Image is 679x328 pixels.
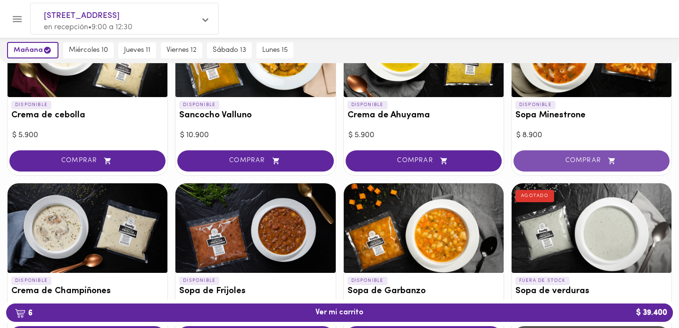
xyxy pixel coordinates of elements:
p: FUERA DE STOCK [515,277,570,285]
h3: Sopa de Garbanzo [348,287,500,296]
iframe: Messagebird Livechat Widget [624,273,670,319]
h3: Crema de cebolla [11,111,164,121]
button: Menu [6,8,29,31]
h3: Sopa de Frijoles [179,287,331,296]
h3: Crema de Ahuyama [348,111,500,121]
span: en recepción • 9:00 a 12:30 [44,24,132,31]
p: DISPONIBLE [348,101,388,109]
div: $ 5.900 [12,130,163,141]
button: viernes 12 [161,42,202,58]
span: Ver mi carrito [315,308,364,317]
div: $ 10.900 [180,130,331,141]
button: COMPRAR [9,150,166,172]
h3: Sancocho Valluno [179,111,331,121]
h3: Sopa de verduras [515,287,668,296]
button: lunes 15 [257,42,293,58]
button: miércoles 10 [63,42,114,58]
div: AGOTADO [515,190,555,202]
span: [STREET_ADDRESS] [44,10,196,22]
div: $ 8.900 [516,130,667,141]
button: 6Ver mi carrito$ 39.400 [6,303,673,322]
span: miércoles 10 [69,46,108,55]
p: DISPONIBLE [179,101,219,109]
span: COMPRAR [21,157,154,165]
span: COMPRAR [189,157,322,165]
button: COMPRAR [177,150,333,172]
b: 6 [9,307,38,319]
button: COMPRAR [513,150,670,172]
p: DISPONIBLE [11,277,51,285]
div: Sopa de verduras [512,183,671,273]
span: viernes 12 [166,46,197,55]
span: mañana [14,46,52,55]
span: jueves 11 [124,46,150,55]
span: sábado 13 [213,46,246,55]
p: DISPONIBLE [179,277,219,285]
button: mañana [7,42,58,58]
span: COMPRAR [525,157,658,165]
h3: Sopa Minestrone [515,111,668,121]
div: Crema de Champiñones [8,183,167,273]
button: sábado 13 [207,42,252,58]
div: Sopa de Frijoles [175,183,335,273]
p: DISPONIBLE [11,101,51,109]
span: COMPRAR [357,157,490,165]
span: lunes 15 [262,46,288,55]
div: Sopa de Garbanzo [344,183,504,273]
p: DISPONIBLE [515,101,555,109]
h3: Crema de Champiñones [11,287,164,296]
p: DISPONIBLE [348,277,388,285]
img: cart.png [15,309,25,318]
button: jueves 11 [118,42,156,58]
div: $ 5.900 [348,130,499,141]
button: COMPRAR [346,150,502,172]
